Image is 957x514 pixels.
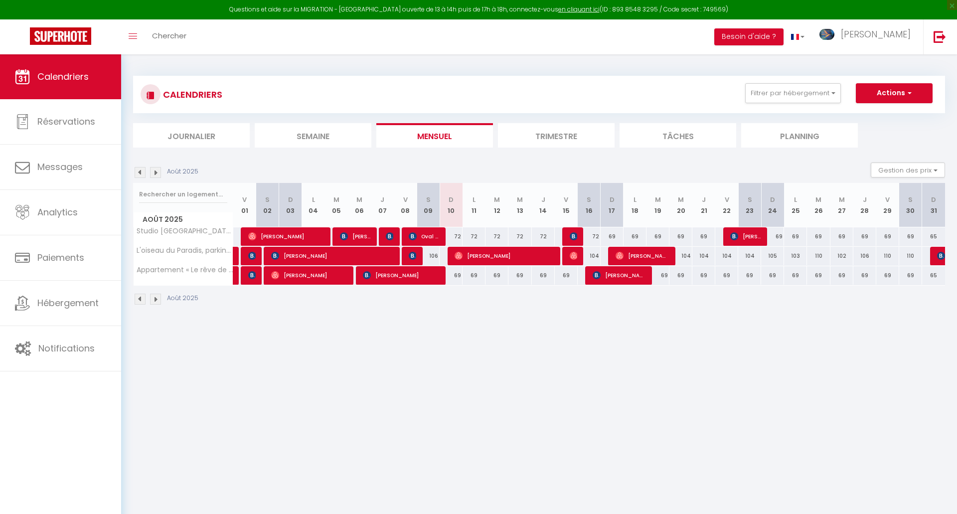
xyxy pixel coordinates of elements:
[761,266,784,285] div: 69
[745,83,841,103] button: Filtrer par hébergement
[37,206,78,218] span: Analytics
[714,28,784,45] button: Besoin d'aide ?
[555,183,578,227] th: 15
[738,266,761,285] div: 69
[876,247,899,265] div: 110
[485,266,508,285] div: 69
[730,227,761,246] span: [PERSON_NAME]
[37,115,95,128] span: Réservations
[830,266,853,285] div: 69
[380,195,384,204] abbr: J
[271,246,393,265] span: [PERSON_NAME]
[899,183,922,227] th: 30
[558,5,600,13] a: en cliquant ici
[312,195,315,204] abbr: L
[463,227,485,246] div: 72
[417,247,440,265] div: 106
[725,195,729,204] abbr: V
[669,227,692,246] div: 69
[885,195,890,204] abbr: V
[922,227,945,246] div: 65
[830,227,853,246] div: 69
[807,183,830,227] th: 26
[715,183,738,227] th: 22
[498,123,615,148] li: Trimestre
[784,247,807,265] div: 103
[601,183,624,227] th: 17
[248,246,256,265] span: [PERSON_NAME]
[279,183,302,227] th: 03
[748,195,752,204] abbr: S
[135,227,235,235] span: Studio [GEOGRAPHIC_DATA] : centre ville historique
[135,266,235,274] span: Appartement « Le rêve de [PERSON_NAME] » - Climatisation, wifi
[624,183,646,227] th: 18
[620,123,736,148] li: Tâches
[593,266,646,285] span: [PERSON_NAME]
[853,266,876,285] div: 69
[876,266,899,285] div: 69
[532,227,555,246] div: 72
[570,227,577,246] span: [PERSON_NAME]
[363,266,439,285] span: [PERSON_NAME]
[256,183,279,227] th: 02
[160,83,222,106] h3: CALENDRIERS
[440,266,463,285] div: 69
[532,183,555,227] th: 14
[616,246,669,265] span: [PERSON_NAME]
[669,183,692,227] th: 20
[463,183,485,227] th: 11
[440,183,463,227] th: 10
[455,246,554,265] span: [PERSON_NAME]
[863,195,867,204] abbr: J
[333,195,339,204] abbr: M
[426,195,431,204] abbr: S
[761,183,784,227] th: 24
[738,247,761,265] div: 104
[578,183,601,227] th: 16
[265,195,270,204] abbr: S
[922,266,945,285] div: 65
[133,123,250,148] li: Journalier
[876,227,899,246] div: 69
[908,195,913,204] abbr: S
[167,294,198,303] p: Août 2025
[508,227,531,246] div: 72
[646,183,669,227] th: 19
[463,266,485,285] div: 69
[692,227,715,246] div: 69
[248,266,256,285] span: [PERSON_NAME]
[578,227,601,246] div: 72
[403,195,408,204] abbr: V
[899,266,922,285] div: 69
[715,247,738,265] div: 104
[517,195,523,204] abbr: M
[871,163,945,177] button: Gestion des prix
[494,195,500,204] abbr: M
[508,266,531,285] div: 69
[325,183,348,227] th: 05
[578,247,601,265] div: 104
[815,195,821,204] abbr: M
[376,123,493,148] li: Mensuel
[669,247,692,265] div: 104
[167,167,198,176] p: Août 2025
[856,83,933,103] button: Actions
[37,251,84,264] span: Paiements
[348,183,371,227] th: 06
[841,28,911,40] span: [PERSON_NAME]
[761,247,784,265] div: 105
[356,195,362,204] abbr: M
[830,183,853,227] th: 27
[678,195,684,204] abbr: M
[715,266,738,285] div: 69
[807,247,830,265] div: 110
[794,195,797,204] abbr: L
[449,195,454,204] abbr: D
[135,247,235,254] span: L'oiseau du Paradis, parking et terrasse privés
[564,195,568,204] abbr: V
[692,247,715,265] div: 104
[839,195,845,204] abbr: M
[233,183,256,227] th: 01
[819,29,834,40] img: ...
[248,227,324,246] span: [PERSON_NAME]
